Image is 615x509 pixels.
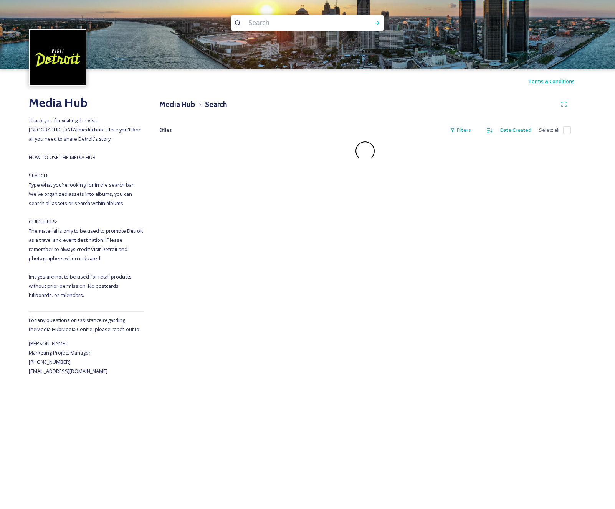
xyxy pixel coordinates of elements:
[29,94,144,112] h2: Media Hub
[205,99,227,110] h3: Search
[29,340,107,374] span: [PERSON_NAME] Marketing Project Manager [PHONE_NUMBER] [EMAIL_ADDRESS][DOMAIN_NAME]
[29,117,144,299] span: Thank you for visiting the Visit [GEOGRAPHIC_DATA] media hub. Here you'll find all you need to sh...
[539,126,559,134] span: Select all
[446,123,475,138] div: Filters
[496,123,535,138] div: Date Created
[528,78,575,85] span: Terms & Conditions
[30,30,86,85] img: VISIT%20DETROIT%20LOGO%20-%20BLACK%20BACKGROUND.png
[159,126,172,134] span: 0 file s
[528,77,586,86] a: Terms & Conditions
[29,317,141,333] span: For any questions or assistance regarding the Media Hub Media Centre, please reach out to:
[245,15,350,31] input: Search
[159,99,195,110] h3: Media Hub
